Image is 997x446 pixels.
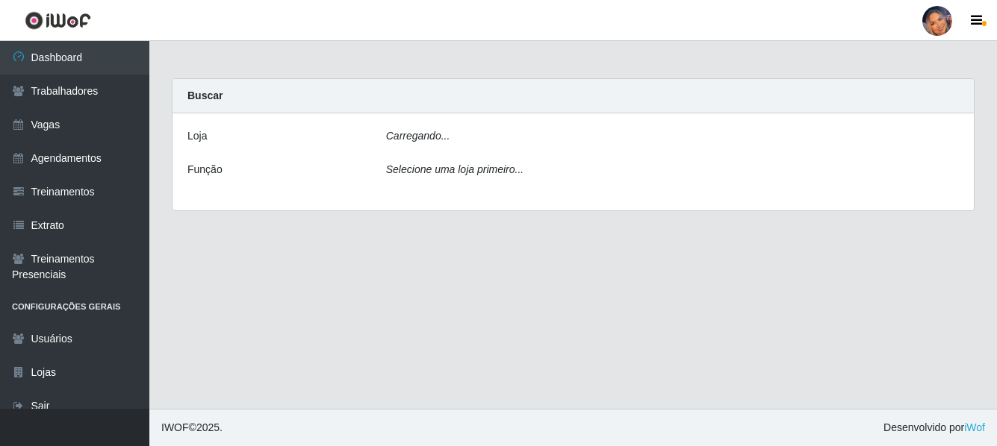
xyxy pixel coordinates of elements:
span: IWOF [161,421,189,433]
label: Loja [187,128,207,144]
a: iWof [964,421,985,433]
span: © 2025 . [161,420,223,436]
i: Carregando... [386,130,450,142]
strong: Buscar [187,89,223,101]
img: CoreUI Logo [25,11,91,30]
label: Função [187,162,223,178]
i: Selecione uma loja primeiro... [386,163,524,175]
span: Desenvolvido por [883,420,985,436]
